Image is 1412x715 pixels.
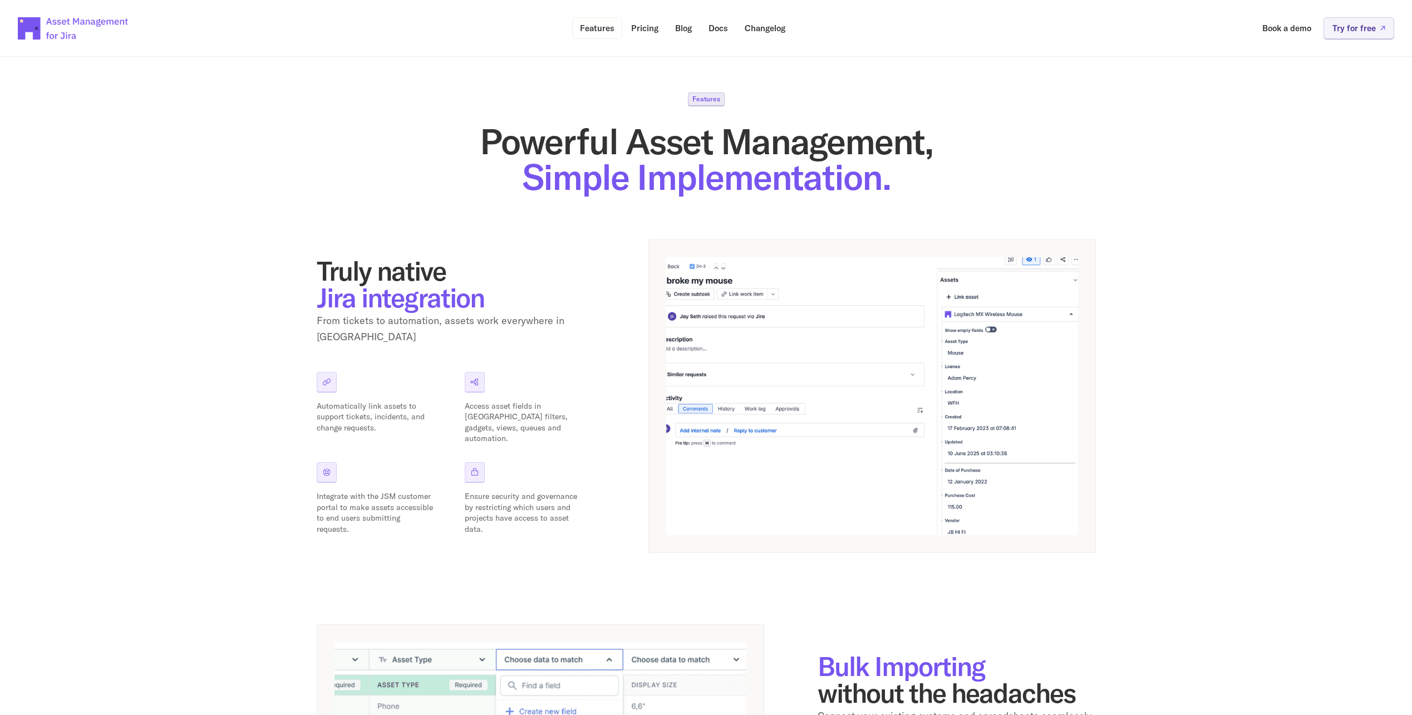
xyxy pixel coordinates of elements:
p: Blog [675,24,692,32]
a: Book a demo [1254,17,1319,39]
a: Features [572,17,622,39]
a: Blog [667,17,700,39]
p: Features [580,24,614,32]
p: Access asset fields in [GEOGRAPHIC_DATA] filters, gadgets, views, queues and automation. [465,401,582,444]
p: Automatically link assets to support tickets, incidents, and change requests. [317,401,434,434]
p: Changelog [745,24,785,32]
p: Book a demo [1262,24,1311,32]
a: Pricing [623,17,666,39]
span: Jira integration [317,281,484,314]
p: Features [692,96,720,102]
h2: Truly native [317,257,595,311]
p: From tickets to automation, assets work everywhere in [GEOGRAPHIC_DATA] [317,313,595,345]
img: App [666,257,1078,535]
a: Docs [701,17,736,39]
p: Ensure security and governance by restricting which users and projects have access to asset data. [465,491,582,535]
span: Bulk Importing [818,649,985,683]
a: Try for free [1324,17,1394,39]
p: Docs [709,24,728,32]
p: Integrate with the JSM customer portal to make assets accessible to end users submitting requests. [317,491,434,535]
h2: without the headaches [818,653,1096,706]
p: Try for free [1332,24,1376,32]
p: Pricing [631,24,658,32]
span: Simple Implementation. [522,154,891,199]
a: Changelog [737,17,793,39]
h1: Powerful Asset Management, [317,124,1096,195]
